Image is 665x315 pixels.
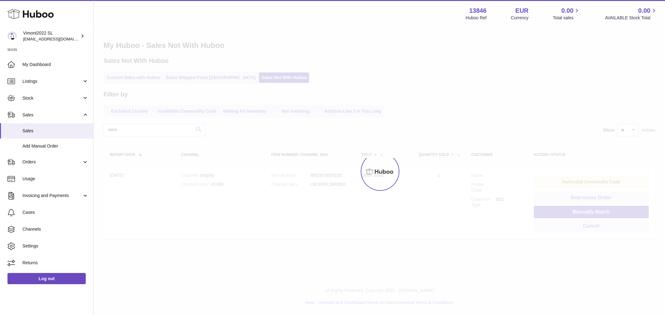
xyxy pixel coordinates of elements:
span: Add Manual Order [22,143,89,149]
span: Stock [22,95,82,101]
span: Invoicing and Payments [22,193,82,199]
span: Channels [22,226,89,232]
strong: EUR [515,7,528,15]
span: [EMAIL_ADDRESS][DOMAIN_NAME] [23,36,92,41]
div: Vimont2022 SL [23,30,79,42]
span: Sales [22,128,89,134]
a: 0.00 Total sales [553,7,581,21]
span: Usage [22,176,89,182]
span: Cases [22,209,89,215]
span: Returns [22,260,89,266]
span: Sales [22,112,82,118]
div: Currency [511,15,529,21]
span: Listings [22,78,82,84]
span: AVAILABLE Stock Total [605,15,658,21]
img: internalAdmin-13846@internal.huboo.com [7,31,17,41]
div: Huboo Ref [466,15,487,21]
span: 0.00 [638,7,650,15]
a: Log out [7,273,86,284]
span: Settings [22,243,89,249]
span: Total sales [553,15,581,21]
span: 0.00 [561,7,574,15]
span: My Dashboard [22,62,89,68]
span: Orders [22,159,82,165]
a: 0.00 AVAILABLE Stock Total [605,7,658,21]
strong: 13846 [469,7,487,15]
